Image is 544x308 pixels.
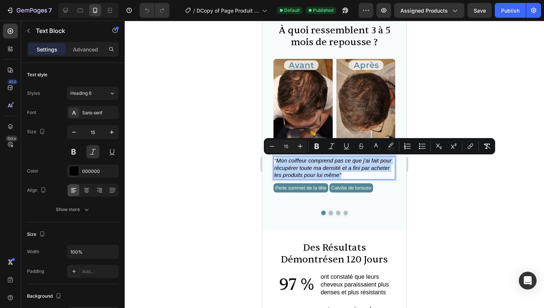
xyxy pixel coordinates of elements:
[27,127,47,137] div: Size
[82,110,117,116] div: Sans-serif
[27,203,119,216] button: Show more
[501,7,520,14] div: Publish
[27,230,47,240] div: Size
[67,87,119,100] button: Heading 6
[27,185,48,195] div: Align
[394,3,464,18] button: Assigned Products
[59,285,128,308] p: ont remarqué que leur cuir chevelu était plus sain et mieux nourri
[264,138,495,154] div: Editor contextual toolbar
[48,6,52,15] p: 7
[27,109,36,116] div: Font
[313,7,333,14] span: Published
[193,7,195,14] span: /
[474,7,486,14] span: Save
[37,46,57,53] p: Settings
[262,21,406,308] iframe: Design area
[27,291,63,301] div: Background
[17,286,53,308] p: 93 %
[73,46,98,53] p: Advanced
[27,168,38,174] div: Color
[284,7,300,14] span: Default
[56,206,90,213] div: Show more
[467,3,492,18] button: Save
[27,268,44,275] div: Padding
[70,90,91,97] span: Heading 6
[3,3,55,18] button: 7
[36,26,99,35] p: Text Block
[519,272,537,289] div: Open Intercom Messenger
[6,135,18,141] div: Beta
[82,168,117,175] div: 000000
[67,245,118,258] input: Auto
[197,7,259,14] span: DCopy of Page Produit Bleu
[495,3,526,18] button: Publish
[400,7,448,14] span: Assigned Products
[7,79,18,85] div: 450
[140,3,169,18] div: Undo/Redo
[82,268,117,275] div: Add...
[27,71,47,78] div: Text style
[27,90,40,97] div: Styles
[27,248,39,255] div: Width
